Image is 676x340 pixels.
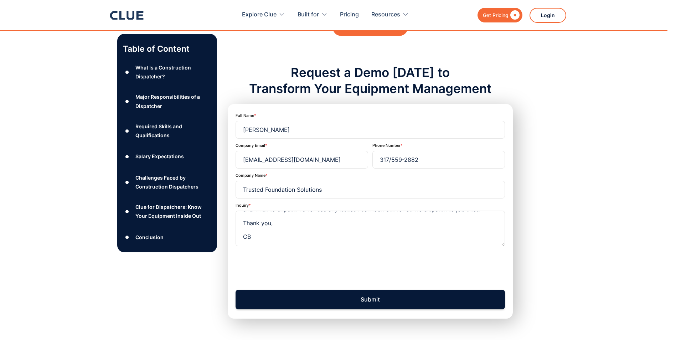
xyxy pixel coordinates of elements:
[236,251,344,278] iframe: reCAPTCHA
[123,151,131,162] div: ●
[236,113,254,118] label: Full Name
[236,121,505,139] input: Ben
[372,143,401,148] label: Phone Number
[123,93,211,110] a: ●Major Responsibilities of a Dispatcher
[483,11,509,20] div: Get Pricing
[298,4,319,26] div: Built for
[236,151,368,169] input: benholt@usa.com
[123,96,131,107] div: ●
[123,173,211,191] a: ●Challenges Faced by Construction Dispatchers
[236,113,505,309] form: Email Form
[298,4,327,26] div: Built for
[236,290,505,309] input: Submit
[135,152,184,161] div: Salary Expectations
[236,181,505,199] input: US Contractor Inc.
[123,177,131,187] div: ●
[236,173,265,178] label: Company Name
[123,206,131,217] div: ●
[135,63,211,81] div: What Is a Construction Dispatcher?
[509,11,520,20] div: 
[372,151,505,169] input: (123)-456-7890
[530,8,566,23] a: Login
[135,122,211,140] div: Required Skills and Qualifications
[228,65,513,97] div: Request a Demo [DATE] to Transform Your Equipment Management
[135,202,211,220] div: Clue for Dispatchers: Know Your Equipment Inside Out
[123,232,211,243] a: ●Conclusion
[123,125,131,136] div: ●
[340,4,359,26] a: Pricing
[371,4,409,26] div: Resources
[242,4,277,26] div: Explore Clue
[478,8,522,22] a: Get Pricing
[123,63,211,81] a: ●What Is a Construction Dispatcher?
[236,143,265,148] label: Company Email
[123,43,211,55] p: Table of Content
[371,4,400,26] div: Resources
[135,173,211,191] div: Challenges Faced by Construction Dispatchers
[242,4,285,26] div: Explore Clue
[123,67,131,78] div: ●
[135,93,211,110] div: Major Responsibilities of a Dispatcher
[123,202,211,220] a: ●Clue for Dispatchers: Know Your Equipment Inside Out
[135,233,164,242] div: Conclusion
[123,232,131,243] div: ●
[123,151,211,162] a: ●Salary Expectations
[123,122,211,140] a: ●Required Skills and Qualifications
[236,203,249,208] label: Inquiry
